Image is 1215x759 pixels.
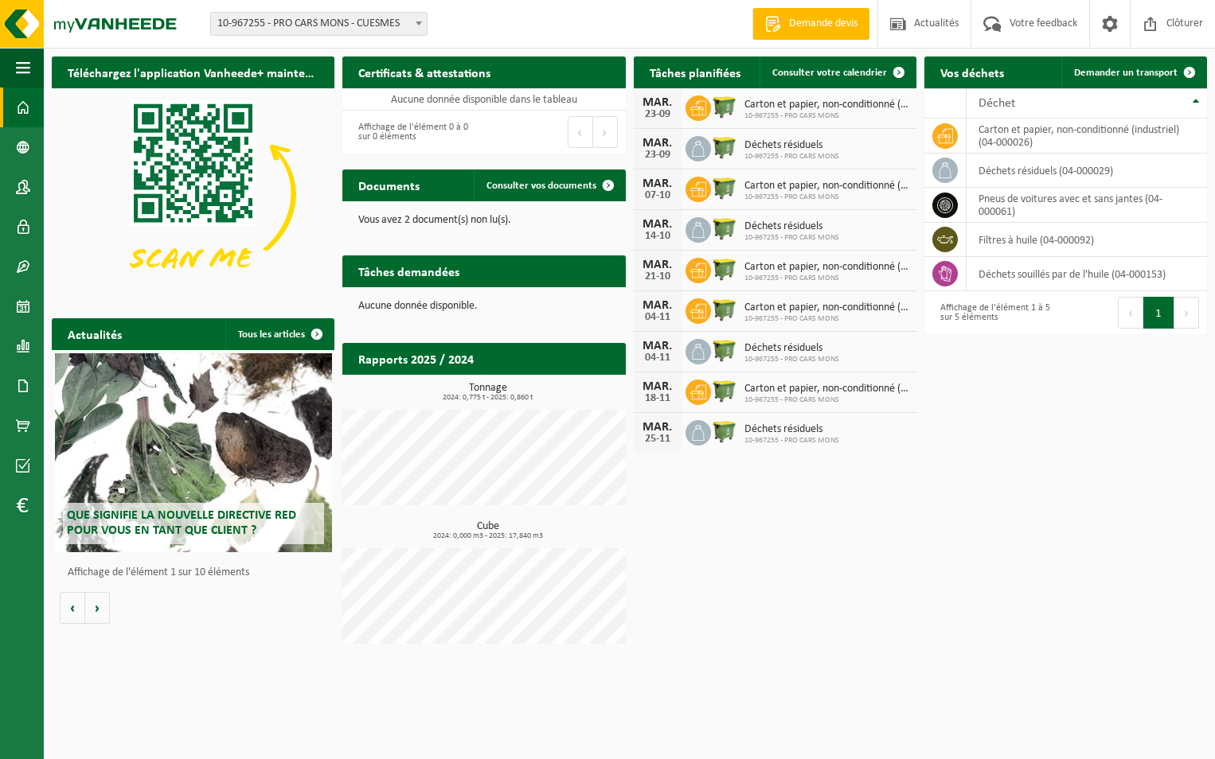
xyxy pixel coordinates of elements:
span: Carton et papier, non-conditionné (industriel) [744,180,908,193]
div: 14-10 [642,231,674,242]
a: Consulter les rapports [487,374,624,406]
div: MAR. [642,259,674,271]
h2: Certificats & attestations [342,56,506,88]
button: Volgende [85,592,110,624]
button: Next [1174,297,1199,329]
img: WB-1100-HPE-GN-50 [711,296,738,323]
div: 23-09 [642,150,674,161]
img: WB-1100-HPE-GN-50 [711,337,738,364]
span: 10-967255 - PRO CARS MONS [744,436,839,446]
a: Demande devis [752,8,869,40]
div: 21-10 [642,271,674,282]
div: 23-09 [642,109,674,120]
h3: Cube [350,521,625,540]
span: Demande devis [785,16,861,32]
span: Déchets résiduels [744,342,839,355]
a: Consulter votre calendrier [760,56,915,88]
span: Carton et papier, non-conditionné (industriel) [744,302,908,314]
button: Next [593,116,618,148]
div: MAR. [642,96,674,109]
td: déchets résiduels (04-000029) [967,154,1207,188]
button: Previous [568,116,593,148]
a: Demander un transport [1061,56,1205,88]
span: Consulter votre calendrier [772,68,887,78]
div: 18-11 [642,393,674,404]
div: MAR. [642,421,674,434]
td: filtres à huile (04-000092) [967,223,1207,257]
img: Download de VHEPlus App [52,88,334,300]
span: Déchets résiduels [744,423,839,436]
span: Consulter vos documents [486,181,596,191]
h2: Tâches demandées [342,255,475,286]
a: Que signifie la nouvelle directive RED pour vous en tant que client ? [55,353,332,552]
div: Affichage de l'élément 1 à 5 sur 5 éléments [932,295,1058,330]
span: 10-967255 - PRO CARS MONS [744,193,908,202]
td: déchets souillés par de l'huile (04-000153) [967,257,1207,291]
button: Previous [1118,297,1143,329]
span: 10-967255 - PRO CARS MONS [744,152,839,162]
td: Aucune donnée disponible dans le tableau [342,88,625,111]
span: Carton et papier, non-conditionné (industriel) [744,261,908,274]
span: 10-967255 - PRO CARS MONS [744,274,908,283]
div: MAR. [642,380,674,393]
span: 10-967255 - PRO CARS MONS [744,111,908,121]
div: 04-11 [642,352,674,364]
a: Consulter vos documents [474,169,624,201]
span: Déchets résiduels [744,220,839,233]
h2: Tâches planifiées [634,56,756,88]
h2: Vos déchets [924,56,1020,88]
button: Vorige [60,592,85,624]
span: Déchet [979,97,1015,110]
h3: Tonnage [350,383,625,402]
h2: Documents [342,169,436,200]
img: WB-1100-HPE-GN-50 [711,93,738,120]
td: carton et papier, non-conditionné (industriel) (04-000026) [967,119,1207,154]
div: Affichage de l'élément 0 à 0 sur 0 éléments [350,115,476,150]
span: Que signifie la nouvelle directive RED pour vous en tant que client ? [67,509,296,537]
span: 2024: 0,775 t - 2025: 0,860 t [350,394,625,402]
img: WB-1100-HPE-GN-50 [711,134,738,161]
img: WB-1100-HPE-GN-50 [711,377,738,404]
td: pneus de voitures avec et sans jantes (04-000061) [967,188,1207,223]
p: Aucune donnée disponible. [358,301,609,312]
div: 04-11 [642,312,674,323]
p: Vous avez 2 document(s) non lu(s). [358,215,609,226]
span: 10-967255 - PRO CARS MONS [744,395,908,405]
div: 07-10 [642,190,674,201]
div: MAR. [642,177,674,190]
img: WB-1100-HPE-GN-50 [711,174,738,201]
div: MAR. [642,340,674,352]
span: Demander un transport [1074,68,1178,78]
a: Tous les articles [225,318,333,350]
img: WB-1100-HPE-GN-50 [711,418,738,445]
img: WB-1100-HPE-GN-50 [711,255,738,282]
span: 10-967255 - PRO CARS MONS - CUESMES [211,13,427,35]
div: 25-11 [642,434,674,445]
div: MAR. [642,299,674,312]
div: MAR. [642,218,674,231]
img: WB-1100-HPE-GN-50 [711,215,738,242]
span: Carton et papier, non-conditionné (industriel) [744,383,908,395]
span: Carton et papier, non-conditionné (industriel) [744,99,908,111]
span: 10-967255 - PRO CARS MONS - CUESMES [210,12,428,36]
span: 10-967255 - PRO CARS MONS [744,314,908,324]
div: MAR. [642,137,674,150]
h2: Actualités [52,318,138,349]
span: 10-967255 - PRO CARS MONS [744,355,839,364]
span: 10-967255 - PRO CARS MONS [744,233,839,243]
h2: Rapports 2025 / 2024 [342,343,490,374]
p: Affichage de l'élément 1 sur 10 éléments [68,567,326,578]
span: Déchets résiduels [744,139,839,152]
span: 2024: 0,000 m3 - 2025: 17,840 m3 [350,532,625,540]
button: 1 [1143,297,1174,329]
h2: Téléchargez l'application Vanheede+ maintenant! [52,56,334,88]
